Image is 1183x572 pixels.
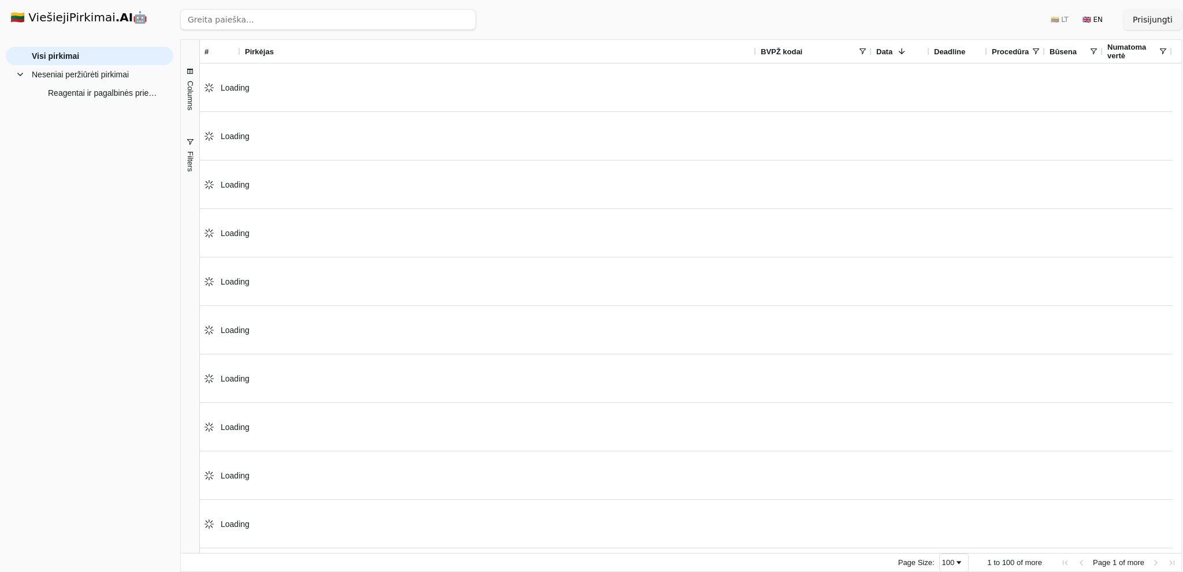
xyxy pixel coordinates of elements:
[221,326,250,335] span: Loading
[994,558,1000,567] span: to
[221,423,250,432] span: Loading
[221,229,250,238] span: Loading
[221,180,250,189] span: Loading
[1107,43,1158,60] span: Numatoma vertė
[1167,558,1177,567] div: Last Page
[876,47,892,56] span: Data
[1061,558,1070,567] div: First Page
[1124,9,1182,30] button: Prisijungti
[221,471,250,480] span: Loading
[1093,558,1110,567] span: Page
[1127,558,1144,567] span: more
[116,10,133,24] strong: .AI
[987,558,991,567] span: 1
[1002,558,1015,567] span: 100
[48,84,162,102] span: Reagentai ir pagalbinės priemonės kraujo krešėjimo tyrimams atlikti kartu su analizatoraisu įsigi...
[32,66,129,83] span: Neseniai peržiūrėti pirkimai
[185,151,194,171] span: Filters
[245,47,274,56] span: Pirkėjas
[204,47,209,56] span: #
[1050,47,1077,56] span: Būsena
[1077,558,1086,567] div: Previous Page
[32,47,79,65] span: Visi pirkimai
[898,558,935,567] div: Page Size:
[221,277,250,286] span: Loading
[1025,558,1042,567] span: more
[221,519,250,529] span: Loading
[761,47,802,56] span: BVPŽ kodai
[939,554,969,572] div: Page Size
[1017,558,1023,567] span: of
[1119,558,1125,567] span: of
[221,83,250,92] span: Loading
[221,374,250,383] span: Loading
[1151,558,1160,567] div: Next Page
[180,9,476,30] input: Greita paieška...
[221,132,250,141] span: Loading
[185,81,194,110] span: Columns
[992,47,1029,56] span: Procedūra
[1076,10,1110,29] button: 🇬🇧 EN
[934,47,965,56] span: Deadline
[1113,558,1117,567] span: 1
[942,558,955,567] div: 100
